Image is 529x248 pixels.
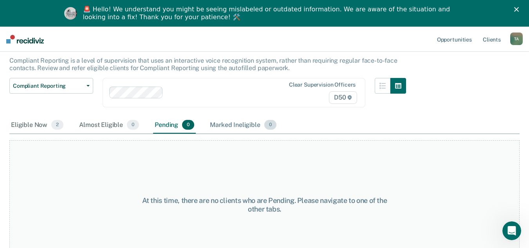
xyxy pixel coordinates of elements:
[510,33,523,45] div: T A
[78,117,141,134] div: Almost Eligible0
[64,7,77,20] img: Profile image for Kim
[51,120,63,130] span: 2
[9,78,93,94] button: Compliant Reporting
[9,57,397,72] p: Compliant Reporting is a level of supervision that uses an interactive voice recognition system, ...
[182,120,194,130] span: 0
[329,91,357,104] span: D50
[6,35,44,43] img: Recidiviz
[208,117,278,134] div: Marked Ineligible0
[127,120,139,130] span: 0
[153,117,196,134] div: Pending0
[137,196,392,213] div: At this time, there are no clients who are Pending. Please navigate to one of the other tabs.
[514,7,522,12] div: Close
[289,81,356,88] div: Clear supervision officers
[83,5,453,21] div: 🚨 Hello! We understand you might be seeing mislabeled or outdated information. We are aware of th...
[13,83,83,89] span: Compliant Reporting
[502,221,521,240] iframe: Intercom live chat
[435,27,473,52] a: Opportunities
[481,27,502,52] a: Clients
[9,117,65,134] div: Eligible Now2
[510,33,523,45] button: TA
[264,120,276,130] span: 0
